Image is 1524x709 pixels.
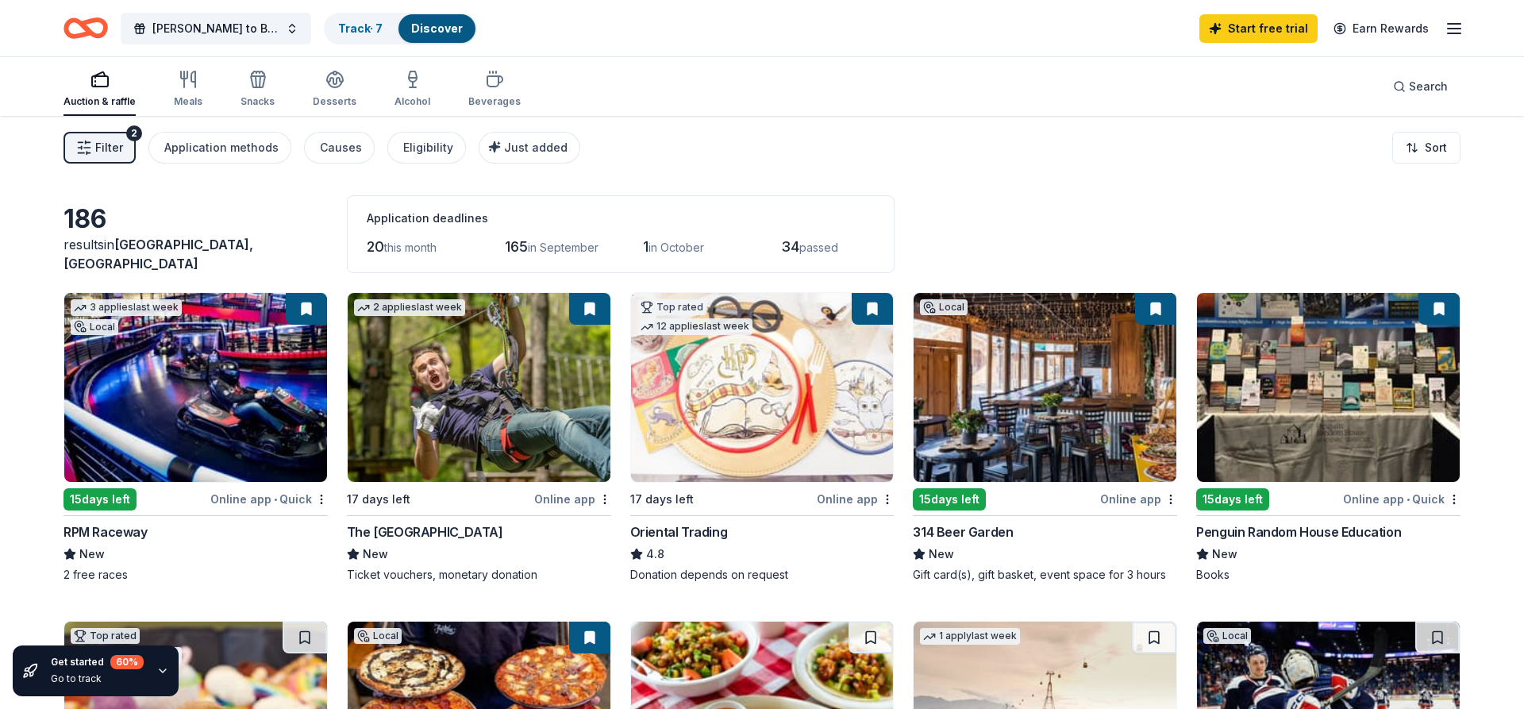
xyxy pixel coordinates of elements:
[95,138,123,157] span: Filter
[630,292,895,583] a: Image for Oriental TradingTop rated12 applieslast week17 days leftOnline appOriental Trading4.8Do...
[51,672,144,685] div: Go to track
[468,95,521,108] div: Beverages
[126,125,142,141] div: 2
[1196,567,1460,583] div: Books
[347,292,611,583] a: Image for The Adventure Park2 applieslast week17 days leftOnline appThe [GEOGRAPHIC_DATA]NewTicke...
[637,318,752,335] div: 12 applies last week
[63,235,328,273] div: results
[63,237,253,272] span: in
[630,567,895,583] div: Donation depends on request
[1100,489,1177,509] div: Online app
[304,132,375,164] button: Causes
[637,299,706,315] div: Top rated
[1324,14,1438,43] a: Earn Rewards
[63,132,136,164] button: Filter2
[646,545,664,564] span: 4.8
[363,545,388,564] span: New
[920,628,1020,645] div: 1 apply last week
[64,293,327,482] img: Image for RPM Raceway
[1196,488,1269,511] div: 15 days left
[347,490,410,509] div: 17 days left
[914,293,1176,482] img: Image for 314 Beer Garden
[63,203,328,235] div: 186
[241,64,275,116] button: Snacks
[338,21,383,35] a: Track· 7
[110,655,144,669] div: 60 %
[313,95,356,108] div: Desserts
[799,241,838,254] span: passed
[121,13,311,44] button: [PERSON_NAME] to Benefit Chief [PERSON_NAME]
[643,238,648,255] span: 1
[164,138,279,157] div: Application methods
[320,138,362,157] div: Causes
[148,132,291,164] button: Application methods
[468,64,521,116] button: Beverages
[1380,71,1460,102] button: Search
[63,237,253,272] span: [GEOGRAPHIC_DATA], [GEOGRAPHIC_DATA]
[348,293,610,482] img: Image for The Adventure Park
[63,95,136,108] div: Auction & raffle
[630,522,728,541] div: Oriental Trading
[63,64,136,116] button: Auction & raffle
[504,141,568,154] span: Just added
[913,522,1013,541] div: 314 Beer Garden
[403,138,453,157] div: Eligibility
[920,299,968,315] div: Local
[1196,522,1401,541] div: Penguin Random House Education
[241,95,275,108] div: Snacks
[387,132,466,164] button: Eligibility
[913,488,986,511] div: 15 days left
[631,293,894,482] img: Image for Oriental Trading
[1199,14,1318,43] a: Start free trial
[479,132,580,164] button: Just added
[1392,132,1460,164] button: Sort
[648,241,704,254] span: in October
[274,493,277,506] span: •
[817,489,894,509] div: Online app
[534,489,611,509] div: Online app
[174,95,202,108] div: Meals
[505,238,528,255] span: 165
[913,292,1177,583] a: Image for 314 Beer GardenLocal15days leftOnline app314 Beer GardenNewGift card(s), gift basket, e...
[411,21,463,35] a: Discover
[1203,628,1251,644] div: Local
[384,241,437,254] span: this month
[781,238,799,255] span: 34
[51,655,144,669] div: Get started
[63,10,108,47] a: Home
[1212,545,1237,564] span: New
[630,490,694,509] div: 17 days left
[347,567,611,583] div: Ticket vouchers, monetary donation
[1196,292,1460,583] a: Image for Penguin Random House Education15days leftOnline app•QuickPenguin Random House Education...
[913,567,1177,583] div: Gift card(s), gift basket, event space for 3 hours
[71,299,182,316] div: 3 applies last week
[63,488,137,511] div: 15 days left
[63,567,328,583] div: 2 free races
[324,13,477,44] button: Track· 7Discover
[152,19,279,38] span: [PERSON_NAME] to Benefit Chief [PERSON_NAME]
[1343,489,1460,509] div: Online app Quick
[1197,293,1460,482] img: Image for Penguin Random House Education
[367,209,875,228] div: Application deadlines
[394,95,430,108] div: Alcohol
[63,292,328,583] a: Image for RPM Raceway3 applieslast weekLocal15days leftOnline app•QuickRPM RacewayNew2 free races
[367,238,384,255] span: 20
[63,522,148,541] div: RPM Raceway
[313,64,356,116] button: Desserts
[347,522,503,541] div: The [GEOGRAPHIC_DATA]
[1409,77,1448,96] span: Search
[528,241,598,254] span: in September
[71,628,140,644] div: Top rated
[354,299,465,316] div: 2 applies last week
[174,64,202,116] button: Meals
[394,64,430,116] button: Alcohol
[929,545,954,564] span: New
[1407,493,1410,506] span: •
[354,628,402,644] div: Local
[71,319,118,335] div: Local
[1425,138,1447,157] span: Sort
[210,489,328,509] div: Online app Quick
[79,545,105,564] span: New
